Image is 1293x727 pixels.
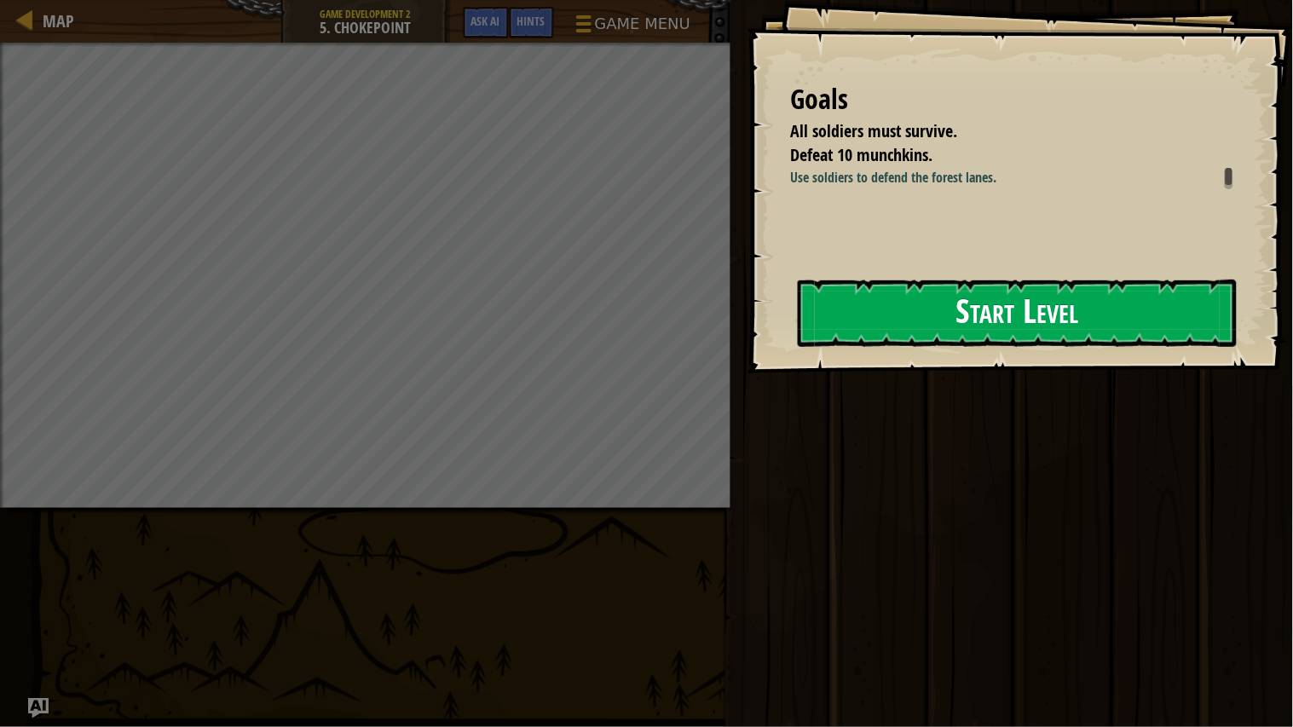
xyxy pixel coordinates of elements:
span: Hints [517,13,545,29]
span: Defeat 10 munchkins. [790,143,932,166]
button: Ask AI [463,7,509,38]
span: Game Menu [595,13,690,35]
button: Start Level [798,280,1237,347]
span: Map [43,9,74,32]
li: Defeat 10 munchkins. [769,143,1229,168]
li: All soldiers must survive. [769,119,1229,144]
button: Game Menu [563,7,701,47]
div: Goals [790,80,1233,119]
button: Ask AI [28,698,49,718]
span: All soldiers must survive. [790,119,957,142]
p: Use soldiers to defend the forest lanes. [790,168,1233,188]
span: Ask AI [471,13,500,29]
a: Map [34,9,74,32]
